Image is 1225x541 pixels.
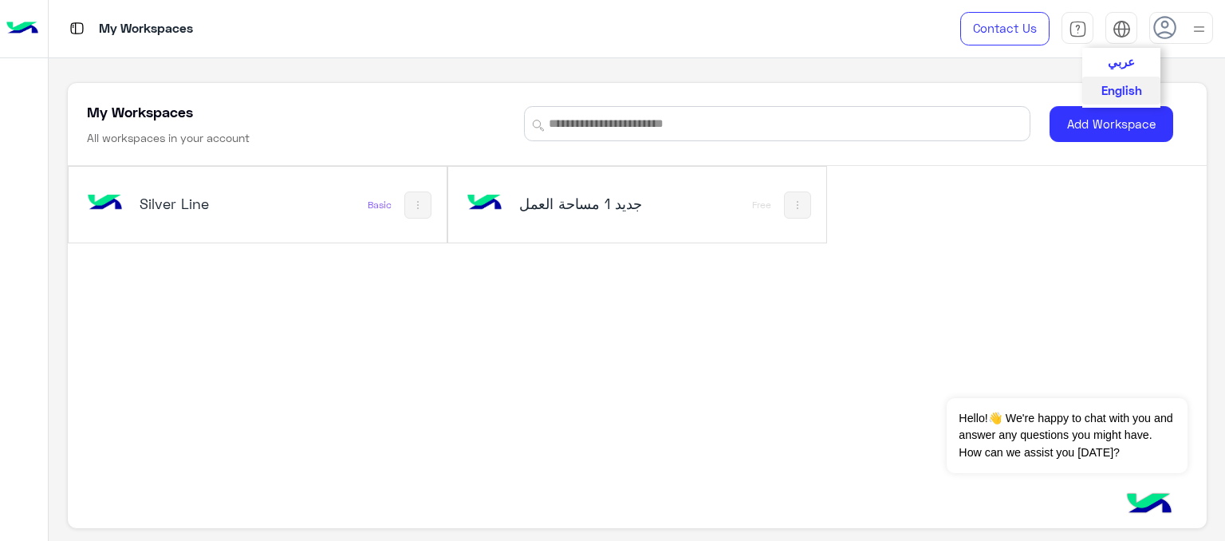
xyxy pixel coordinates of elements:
span: عربي [1108,54,1135,69]
span: Hello!👋 We're happy to chat with you and answer any questions you might have. How can we assist y... [947,398,1187,473]
button: English [1082,77,1160,105]
button: Add Workspace [1050,106,1173,142]
img: Logo [6,12,38,45]
button: عربي [1082,48,1160,77]
h5: Silver Line [140,194,265,213]
img: bot image [463,182,506,225]
h6: All workspaces in your account [87,130,250,146]
img: hulul-logo.png [1121,477,1177,533]
h5: مساحة العمل‎ جديد 1 [519,194,644,213]
span: English [1101,83,1142,97]
div: Free [752,199,771,211]
a: Contact Us [960,12,1050,45]
img: tab [67,18,87,38]
img: tab [1069,20,1087,38]
div: Basic [368,199,392,211]
img: tab [1113,20,1131,38]
img: profile [1189,19,1209,39]
p: My Workspaces [99,18,193,40]
a: tab [1062,12,1093,45]
h5: My Workspaces [87,102,193,121]
img: bot image [84,182,127,225]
